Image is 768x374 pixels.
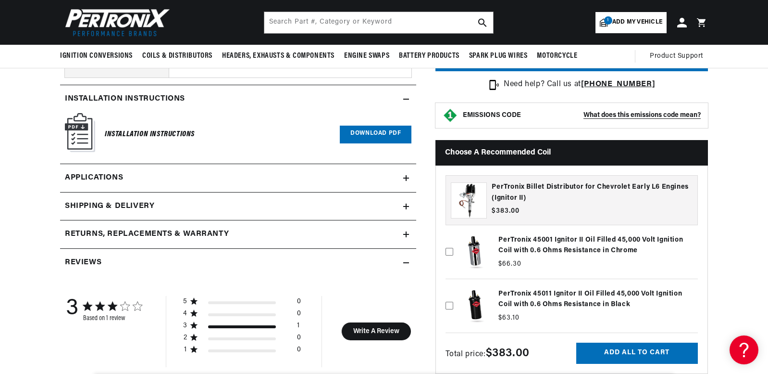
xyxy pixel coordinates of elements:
[339,45,394,67] summary: Engine Swaps
[435,140,708,166] h2: Choose a Recommended Coil
[142,51,212,61] span: Coils & Distributors
[65,257,101,269] h2: Reviews
[183,310,301,322] div: 4 star by 0 reviews
[297,334,301,346] div: 0
[183,297,187,306] div: 5
[60,164,416,193] a: Applications
[399,51,459,61] span: Battery Products
[297,346,301,358] div: 0
[60,249,416,277] summary: Reviews
[504,78,655,91] p: Need help? Call us at
[60,193,416,220] summary: Shipping & Delivery
[650,45,708,68] summary: Product Support
[576,343,698,364] button: Add all to cart
[60,45,137,67] summary: Ignition Conversions
[66,296,78,322] div: 3
[65,228,229,241] h2: Returns, Replacements & Warranty
[604,16,612,25] span: 1
[137,45,217,67] summary: Coils & Distributors
[472,12,493,33] button: search button
[60,6,171,39] img: Pertronix
[297,310,301,322] div: 0
[583,112,701,119] strong: What does this emissions code mean?
[183,346,301,358] div: 1 star by 0 reviews
[486,348,530,359] strong: $383.00
[297,322,299,334] div: 1
[183,334,301,346] div: 2 star by 0 reviews
[65,93,185,105] h2: Installation instructions
[222,51,334,61] span: Headers, Exhausts & Components
[469,51,528,61] span: Spark Plug Wires
[340,126,411,143] a: Download PDF
[612,18,662,27] span: Add my vehicle
[297,297,301,310] div: 0
[394,45,464,67] summary: Battery Products
[183,310,187,318] div: 4
[183,334,187,342] div: 2
[60,51,133,61] span: Ignition Conversions
[60,85,416,113] summary: Installation instructions
[183,322,187,330] div: 3
[492,206,520,216] span: $383.00
[463,112,521,119] strong: EMISSIONS CODE
[65,113,95,152] img: Instruction Manual
[105,128,195,141] h6: Installation Instructions
[595,12,667,33] a: 1Add my vehicle
[183,346,187,354] div: 1
[581,80,655,88] a: [PHONE_NUMBER]
[65,200,154,213] h2: Shipping & Delivery
[463,111,701,120] button: EMISSIONS CODEWhat does this emissions code mean?
[83,315,142,322] div: Based on 1 review
[344,51,389,61] span: Engine Swaps
[264,12,493,33] input: Search Part #, Category or Keyword
[183,297,301,310] div: 5 star by 0 reviews
[532,45,582,67] summary: Motorcycle
[446,350,529,358] span: Total price:
[183,322,301,334] div: 3 star by 1 reviews
[341,322,411,340] button: Write A Review
[217,45,339,67] summary: Headers, Exhausts & Components
[464,45,533,67] summary: Spark Plug Wires
[650,51,703,62] span: Product Support
[65,172,123,184] span: Applications
[443,108,458,123] img: Emissions code
[537,51,577,61] span: Motorcycle
[60,220,416,248] summary: Returns, Replacements & Warranty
